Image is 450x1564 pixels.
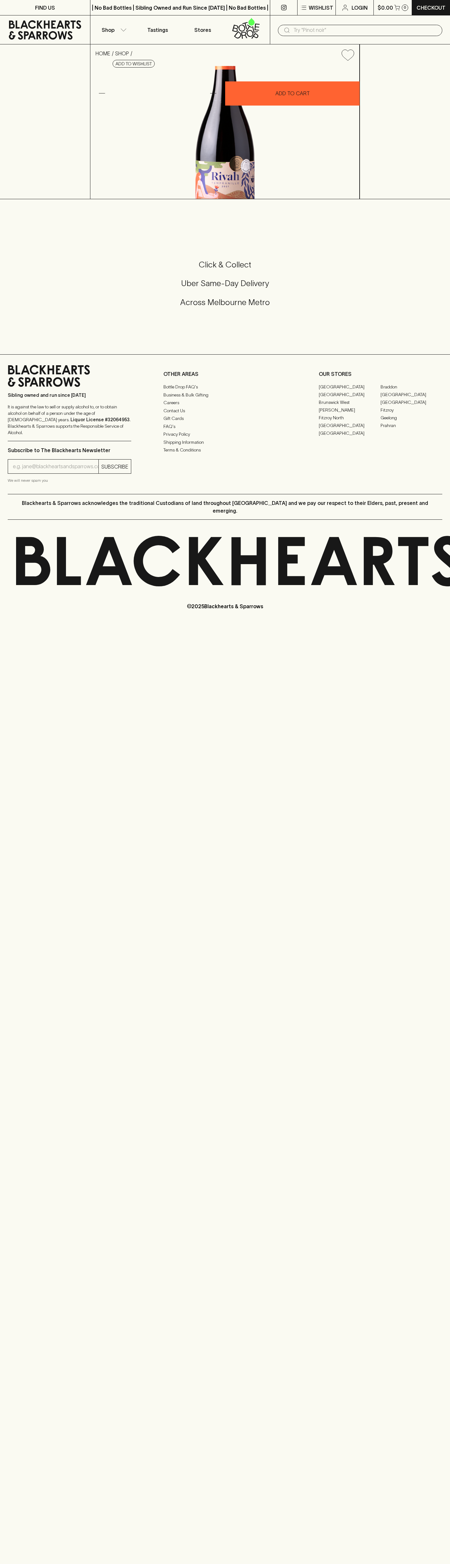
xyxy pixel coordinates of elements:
strong: Liquor License #32064953 [70,417,130,422]
p: Sibling owned and run since [DATE] [8,392,131,398]
a: Fitzroy North [319,414,381,422]
a: Business & Bulk Gifting [163,391,287,399]
button: Add to wishlist [113,60,155,68]
a: [GEOGRAPHIC_DATA] [381,391,442,398]
p: Login [352,4,368,12]
p: $0.00 [378,4,393,12]
img: 38783.png [90,66,359,199]
p: It is against the law to sell or supply alcohol to, or to obtain alcohol on behalf of a person un... [8,404,131,436]
input: Try "Pinot noir" [293,25,437,35]
a: Careers [163,399,287,407]
a: Terms & Conditions [163,446,287,454]
a: Geelong [381,414,442,422]
p: Tastings [147,26,168,34]
p: OUR STORES [319,370,442,378]
a: Shipping Information [163,438,287,446]
a: SHOP [115,51,129,56]
a: [GEOGRAPHIC_DATA] [381,398,442,406]
a: Privacy Policy [163,431,287,438]
a: FAQ's [163,423,287,430]
a: Stores [180,15,225,44]
p: FIND US [35,4,55,12]
a: Bottle Drop FAQ's [163,383,287,391]
a: HOME [96,51,110,56]
p: Stores [194,26,211,34]
a: Fitzroy [381,406,442,414]
button: Add to wishlist [339,47,357,63]
p: SUBSCRIBE [101,463,128,470]
a: Tastings [135,15,180,44]
p: ADD TO CART [275,89,310,97]
input: e.g. jane@blackheartsandsparrows.com.au [13,461,98,472]
a: [GEOGRAPHIC_DATA] [319,383,381,391]
h5: Click & Collect [8,259,442,270]
p: OTHER AREAS [163,370,287,378]
p: 0 [404,6,406,9]
a: Brunswick West [319,398,381,406]
a: [GEOGRAPHIC_DATA] [319,429,381,437]
p: Checkout [417,4,445,12]
h5: Uber Same-Day Delivery [8,278,442,289]
a: Contact Us [163,407,287,414]
p: Wishlist [309,4,333,12]
p: We will never spam you [8,477,131,484]
button: SUBSCRIBE [99,460,131,473]
button: Shop [90,15,135,44]
h5: Across Melbourne Metro [8,297,442,308]
p: Shop [102,26,115,34]
a: Braddon [381,383,442,391]
a: [PERSON_NAME] [319,406,381,414]
button: ADD TO CART [225,81,360,106]
a: Prahran [381,422,442,429]
p: Blackhearts & Sparrows acknowledges the traditional Custodians of land throughout [GEOGRAPHIC_DAT... [13,499,437,515]
p: Subscribe to The Blackhearts Newsletter [8,446,131,454]
a: [GEOGRAPHIC_DATA] [319,422,381,429]
a: Gift Cards [163,415,287,423]
a: [GEOGRAPHIC_DATA] [319,391,381,398]
div: Call to action block [8,234,442,341]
